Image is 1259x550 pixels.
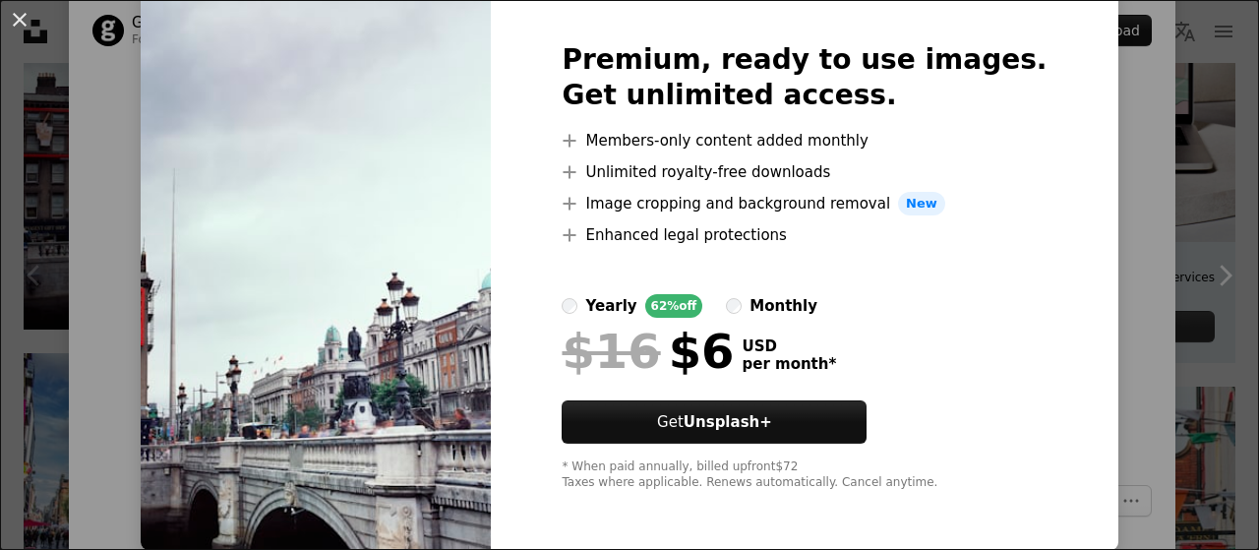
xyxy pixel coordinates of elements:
button: GetUnsplash+ [562,400,867,444]
li: Enhanced legal protections [562,223,1047,247]
div: $6 [562,326,734,377]
span: USD [742,337,836,355]
span: New [898,192,945,215]
span: $16 [562,326,660,377]
h2: Premium, ready to use images. Get unlimited access. [562,42,1047,113]
input: yearly62%off [562,298,577,314]
li: Image cropping and background removal [562,192,1047,215]
li: Unlimited royalty-free downloads [562,160,1047,184]
div: monthly [749,294,817,318]
strong: Unsplash+ [684,413,772,431]
input: monthly [726,298,742,314]
div: yearly [585,294,636,318]
div: * When paid annually, billed upfront $72 Taxes where applicable. Renews automatically. Cancel any... [562,459,1047,491]
div: 62% off [645,294,703,318]
span: per month * [742,355,836,373]
li: Members-only content added monthly [562,129,1047,153]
